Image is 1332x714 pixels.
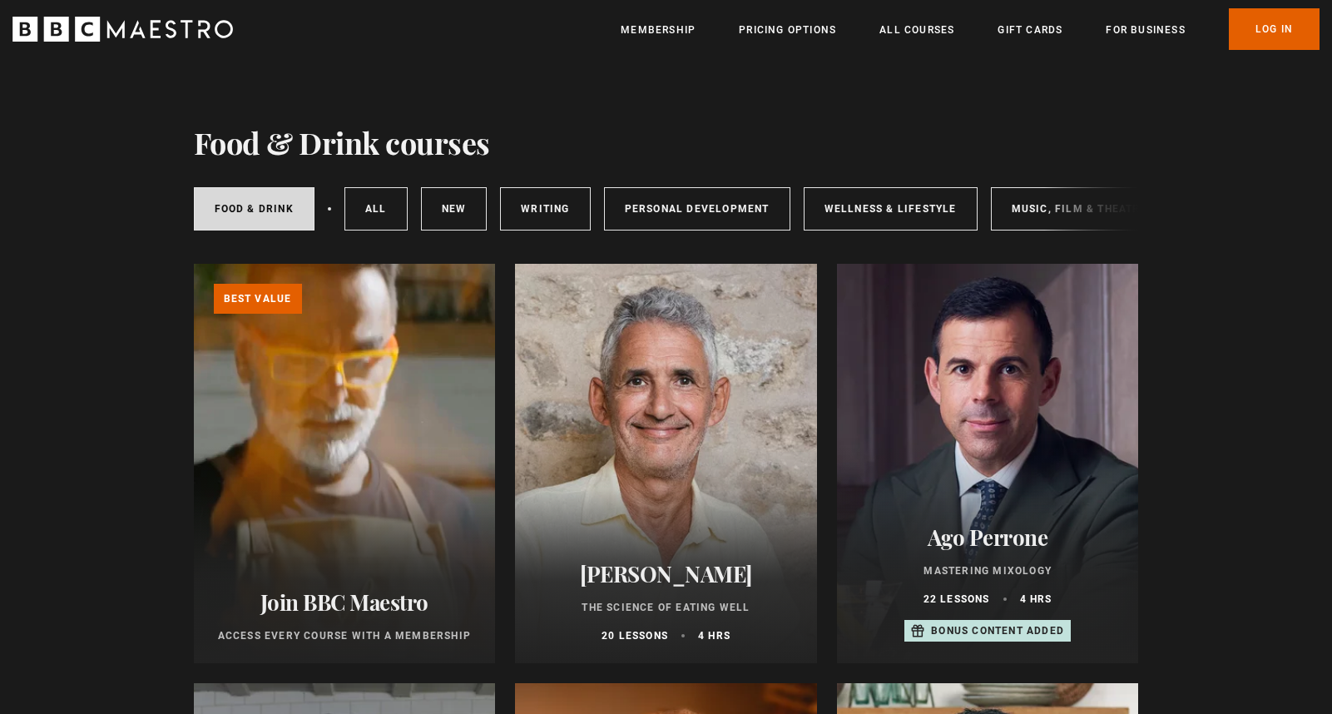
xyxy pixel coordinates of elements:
a: For business [1106,22,1185,38]
p: 4 hrs [698,628,730,643]
p: Mastering Mixology [857,563,1119,578]
p: Bonus content added [931,623,1064,638]
a: Writing [500,187,590,231]
a: Wellness & Lifestyle [804,187,978,231]
a: Membership [621,22,696,38]
h2: Ago Perrone [857,524,1119,550]
p: Best value [214,284,302,314]
a: Pricing Options [739,22,836,38]
a: Personal Development [604,187,790,231]
a: All Courses [879,22,954,38]
a: Music, Film & Theatre [991,187,1168,231]
p: 20 lessons [602,628,668,643]
a: New [421,187,488,231]
a: [PERSON_NAME] The Science of Eating Well 20 lessons 4 hrs [515,264,817,663]
a: Gift Cards [998,22,1062,38]
a: Ago Perrone Mastering Mixology 22 lessons 4 hrs Bonus content added [837,264,1139,663]
p: 22 lessons [923,592,990,607]
p: 4 hrs [1020,592,1052,607]
nav: Primary [621,8,1320,50]
h2: [PERSON_NAME] [535,561,797,587]
svg: BBC Maestro [12,17,233,42]
a: All [344,187,408,231]
a: Log In [1229,8,1320,50]
a: Food & Drink [194,187,314,231]
h1: Food & Drink courses [194,125,490,160]
p: The Science of Eating Well [535,600,797,615]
